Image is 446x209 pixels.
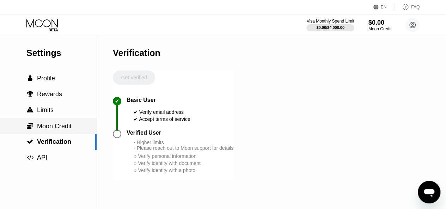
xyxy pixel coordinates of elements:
div:  [26,139,33,145]
span: API [37,154,47,161]
div:  [26,154,33,161]
span:  [27,139,33,145]
div: FAQ [395,4,420,11]
div: $0.00 [368,19,391,26]
div: ✔ Accept terms of service [134,116,190,122]
span: Profile [37,75,55,82]
div: Verified User [127,130,161,136]
div: $0.00Moon Credit [368,19,391,31]
div: EN [373,4,395,11]
div:  [26,107,33,113]
div: Visa Monthly Spend Limit$0.00/$4,000.00 [306,19,354,31]
div: ○ Verify identity with a photo [134,167,233,173]
div: Verification [113,48,160,58]
span:  [27,91,33,97]
div: ✔ [115,98,119,104]
span: Verification [37,138,71,145]
div:  [26,91,33,97]
div: Visa Monthly Spend Limit [306,19,354,24]
div:  [26,122,33,129]
div: $0.00 / $4,000.00 [316,25,344,30]
span:  [27,122,33,129]
span: Moon Credit [37,123,72,130]
div:  [26,75,33,81]
span:  [27,154,33,161]
div: ○ Verify personal information [134,153,233,159]
div: ✔ Verify email address [134,109,190,115]
div: ○ Verify identity with document [134,160,233,166]
div: EN [381,5,387,10]
span: Limits [37,106,54,113]
iframe: Button to launch messaging window [418,181,440,203]
span: Rewards [37,91,62,98]
span:  [27,107,33,113]
div: Moon Credit [368,26,391,31]
div: Basic User [127,97,156,103]
div: Settings [26,48,97,58]
div: FAQ [411,5,420,10]
div: - Higher limits - Please reach out to Moon support for details [134,140,233,151]
span:  [28,75,32,81]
